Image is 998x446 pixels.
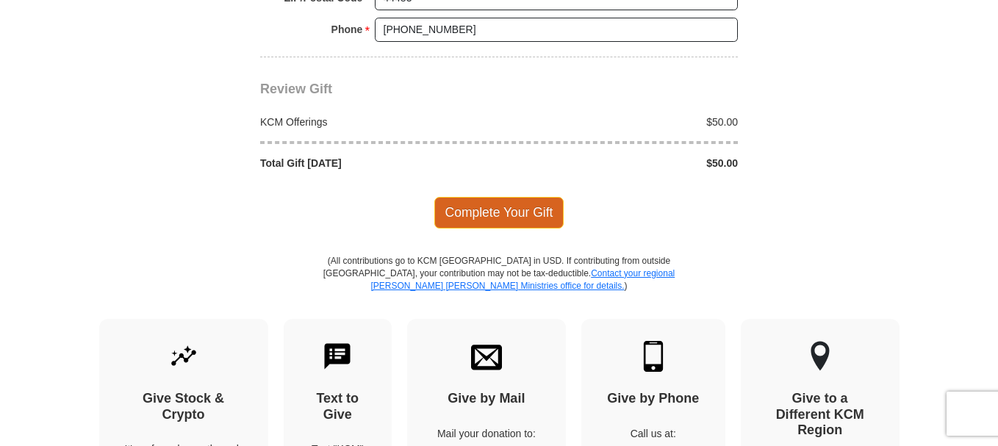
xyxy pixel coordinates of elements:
[607,426,700,441] p: Call us at:
[322,341,353,372] img: text-to-give.svg
[433,426,540,441] p: Mail your donation to:
[253,156,500,170] div: Total Gift [DATE]
[331,19,363,40] strong: Phone
[638,341,669,372] img: mobile.svg
[125,391,243,422] h4: Give Stock & Crypto
[253,115,500,129] div: KCM Offerings
[471,341,502,372] img: envelope.svg
[499,156,746,170] div: $50.00
[260,82,332,96] span: Review Gift
[607,391,700,407] h4: Give by Phone
[323,255,675,319] p: (All contributions go to KCM [GEOGRAPHIC_DATA] in USD. If contributing from outside [GEOGRAPHIC_D...
[767,391,874,439] h4: Give to a Different KCM Region
[499,115,746,129] div: $50.00
[810,341,830,372] img: other-region
[168,341,199,372] img: give-by-stock.svg
[309,391,367,422] h4: Text to Give
[433,391,540,407] h4: Give by Mail
[434,197,564,228] span: Complete Your Gift
[370,268,675,291] a: Contact your regional [PERSON_NAME] [PERSON_NAME] Ministries office for details.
